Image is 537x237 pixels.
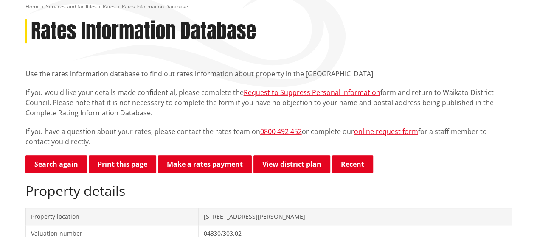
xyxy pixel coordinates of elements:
h1: Rates Information Database [31,19,256,44]
iframe: Messenger Launcher [498,201,529,232]
a: Services and facilities [46,3,97,10]
a: Search again [25,155,87,173]
td: Property location [25,208,199,225]
a: online request form [354,127,418,136]
a: Rates [103,3,116,10]
span: Rates Information Database [122,3,188,10]
p: Use the rates information database to find out rates information about property in the [GEOGRAPHI... [25,69,512,79]
p: If you would like your details made confidential, please complete the form and return to Waikato ... [25,87,512,118]
a: Request to Suppress Personal Information [244,88,380,97]
button: Print this page [89,155,156,173]
nav: breadcrumb [25,3,512,11]
td: [STREET_ADDRESS][PERSON_NAME] [199,208,512,225]
a: View district plan [253,155,330,173]
p: If you have a question about your rates, please contact the rates team on or complete our for a s... [25,126,512,147]
h2: Property details [25,183,512,199]
a: Home [25,3,40,10]
button: Recent [332,155,373,173]
a: Make a rates payment [158,155,252,173]
a: 0800 492 452 [260,127,302,136]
